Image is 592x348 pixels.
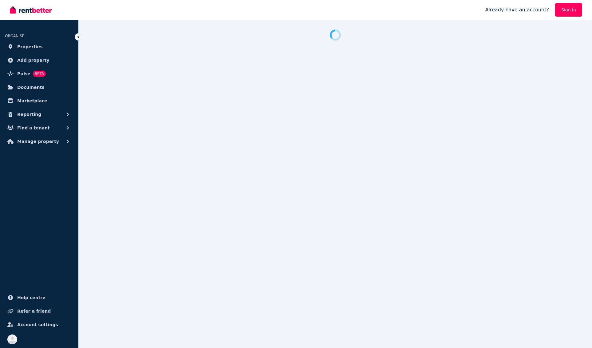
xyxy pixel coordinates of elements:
[555,3,582,17] a: Sign In
[10,5,52,14] img: RentBetter
[5,318,73,331] a: Account settings
[5,54,73,66] a: Add property
[17,111,41,118] span: Reporting
[17,97,47,105] span: Marketplace
[17,321,58,328] span: Account settings
[17,84,45,91] span: Documents
[5,135,73,148] button: Manage property
[5,34,24,38] span: ORGANISE
[17,70,30,77] span: Pulse
[17,57,49,64] span: Add property
[33,71,46,77] span: BETA
[17,294,45,301] span: Help centre
[5,122,73,134] button: Find a tenant
[5,95,73,107] a: Marketplace
[5,68,73,80] a: PulseBETA
[5,305,73,317] a: Refer a friend
[5,81,73,93] a: Documents
[485,6,549,14] span: Already have an account?
[5,41,73,53] a: Properties
[17,124,50,132] span: Find a tenant
[17,138,59,145] span: Manage property
[17,43,43,50] span: Properties
[5,108,73,121] button: Reporting
[5,291,73,304] a: Help centre
[17,307,51,315] span: Refer a friend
